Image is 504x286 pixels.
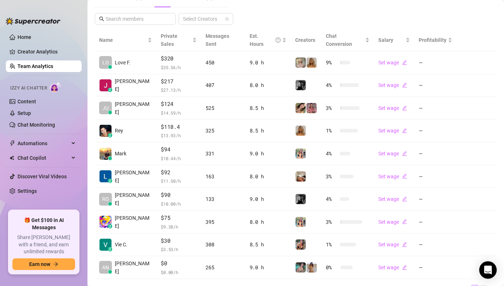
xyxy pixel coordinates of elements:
span: edit [402,151,407,156]
span: [PERSON_NAME] [115,191,152,207]
span: $ 13.93 /h [161,132,197,139]
a: Set wageedit [378,174,407,179]
div: 325 [206,127,241,135]
span: 3 % [326,104,337,112]
span: $124 [161,100,197,108]
div: 9.0 h [250,263,287,271]
td: — [414,142,457,165]
a: Content [17,99,36,104]
span: $ 27.13 /h [161,86,197,94]
a: Team Analytics [17,63,53,69]
div: 8.5 h [250,241,287,249]
span: 3 % [326,172,337,180]
img: Georgia (VIP) [306,262,317,273]
a: Set wageedit [378,196,407,202]
span: $0 [161,259,197,268]
div: 331 [206,150,241,158]
img: Kennedy (VIP) [296,194,306,204]
span: 4 % [326,195,337,203]
a: Set wageedit [378,219,407,225]
div: z [108,88,112,92]
span: [PERSON_NAME] [115,168,152,184]
img: Jane [99,79,112,91]
a: Chat Monitoring [17,122,55,128]
img: Lara Clyde [99,170,112,182]
span: edit [402,219,407,224]
span: Chat Copilot [17,152,69,164]
span: $ 10.44 /h [161,155,197,162]
div: z [108,224,112,229]
div: 9.0 h [250,150,287,158]
td: — [414,120,457,143]
span: LO [102,59,109,67]
span: $94 [161,145,197,154]
span: edit [402,242,407,247]
span: question-circle [276,32,281,48]
span: edit [402,128,407,133]
span: AN [102,263,109,271]
span: edit [402,196,407,202]
a: Set wageedit [378,242,407,247]
td: — [414,256,457,279]
span: Profitability [419,37,446,43]
button: Earn nowarrow-right [12,258,75,270]
a: Set wageedit [378,128,407,134]
div: Est. Hours [250,32,281,48]
div: 525 [206,104,241,112]
a: Set wageedit [378,60,407,65]
img: Kennedy (VIP) [296,80,306,90]
div: 9.0 h [250,59,287,67]
span: $ 35.56 /h [161,64,197,71]
td: — [414,165,457,188]
div: 9.0 h [250,195,287,203]
span: Private Sales [161,33,177,47]
span: $320 [161,54,197,63]
input: Search members [106,15,165,23]
span: Name [99,36,146,44]
img: Chloe (VIP) [296,171,306,182]
span: Automations [17,138,69,149]
div: 8.5 h [250,104,287,112]
div: z [108,133,112,138]
span: Love F. [115,59,130,67]
span: [PERSON_NAME] [115,77,152,93]
span: 4 % [326,150,337,158]
img: SilviaSage (Free) [296,239,306,250]
th: Creators [291,29,321,51]
td: — [414,74,457,97]
a: Set wageedit [378,151,407,156]
span: $ 14.59 /h [161,109,197,116]
img: SilviaSage (VIP) [296,148,306,159]
td: — [414,188,457,211]
div: 407 [206,81,241,89]
span: $ 11.50 /h [161,177,197,184]
div: Open Intercom Messenger [479,261,497,279]
img: Mark [99,148,112,160]
img: Juna [99,216,112,228]
div: 395 [206,218,241,226]
div: 8.0 h [250,172,287,180]
span: Earn now [29,261,50,267]
span: $118.4 [161,123,197,131]
img: Tabby (VIP) [306,103,317,113]
span: Messages Sent [206,33,229,47]
img: Jaz (VIP) [296,126,306,136]
img: Vie Castillo [99,239,112,251]
div: z [108,247,112,251]
img: Mocha (VIP) [296,103,306,113]
td: — [414,234,457,257]
div: 8.0 h [250,218,287,226]
a: Settings [17,188,37,194]
span: 0 % [326,263,337,271]
span: $ 0.00 /h [161,269,197,276]
span: edit [402,174,407,179]
img: MJaee (VIP) [296,262,306,273]
span: Salary [378,37,393,43]
div: z [108,179,112,183]
span: $92 [161,168,197,177]
span: edit [402,265,407,270]
td: — [414,51,457,74]
span: [PERSON_NAME] [115,100,152,116]
span: 1 % [326,241,337,249]
div: 133 [206,195,241,203]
